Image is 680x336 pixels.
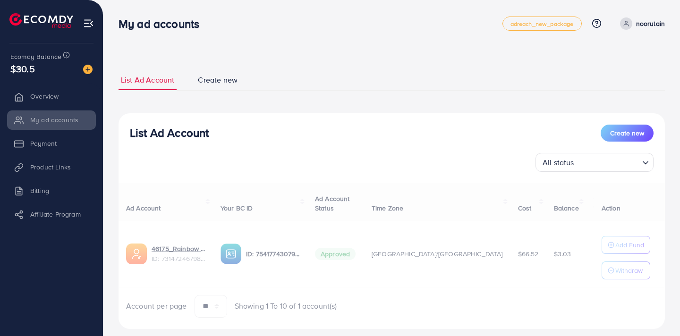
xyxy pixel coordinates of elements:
span: Ecomdy Balance [10,52,61,61]
p: noorulain [636,18,665,29]
img: image [83,65,93,74]
input: Search for option [577,154,638,169]
h3: My ad accounts [119,17,207,31]
span: $30.5 [10,62,35,76]
span: All status [541,156,576,169]
a: adreach_new_package [502,17,582,31]
span: Create new [198,75,238,85]
img: menu [83,18,94,29]
h3: List Ad Account [130,126,209,140]
span: List Ad Account [121,75,174,85]
span: Create new [610,128,644,138]
span: adreach_new_package [510,21,574,27]
a: noorulain [616,17,665,30]
img: logo [9,13,73,28]
div: Search for option [535,153,654,172]
button: Create new [601,125,654,142]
